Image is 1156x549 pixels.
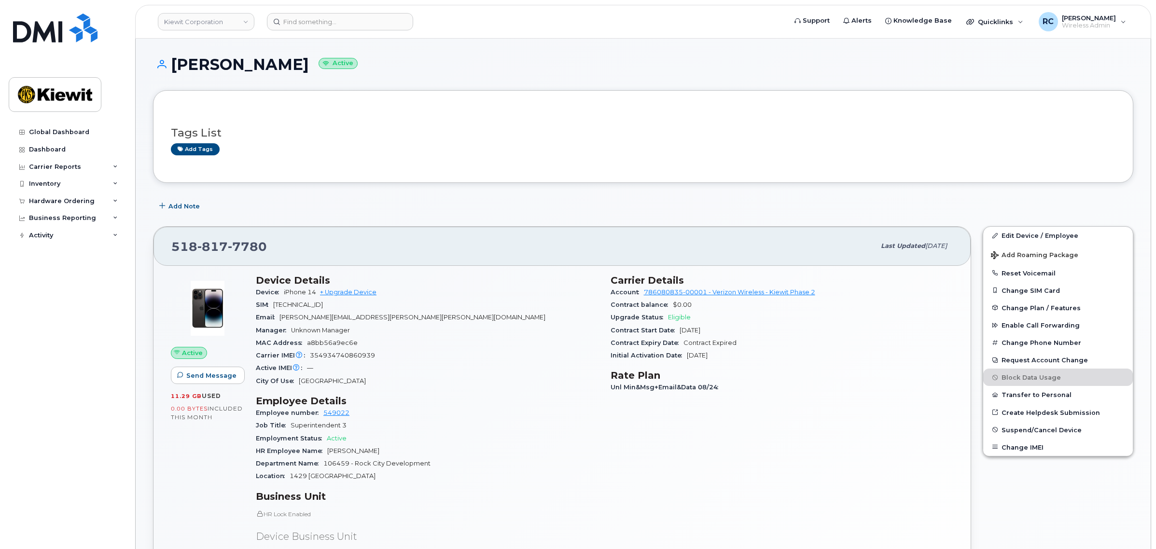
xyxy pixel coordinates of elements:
[983,282,1133,299] button: Change SIM Card
[291,422,347,429] span: Superintendent 3
[881,242,925,249] span: Last updated
[611,327,680,334] span: Contract Start Date
[284,288,316,296] span: iPhone 14
[171,405,243,421] span: included this month
[1002,304,1081,311] span: Change Plan / Features
[983,369,1133,386] button: Block Data Usage
[611,339,683,346] span: Contract Expiry Date
[256,435,327,442] span: Employment Status
[611,352,687,359] span: Initial Activation Date
[256,447,327,454] span: HR Employee Name
[983,299,1133,316] button: Change Plan / Features
[256,395,599,407] h3: Employee Details
[228,239,267,254] span: 7780
[256,422,291,429] span: Job Title
[171,405,208,412] span: 0.00 Bytes
[983,334,1133,351] button: Change Phone Number
[1002,322,1080,329] span: Enable Call Forwarding
[983,386,1133,403] button: Transfer to Personal
[171,393,202,399] span: 11.29 GB
[983,227,1133,244] a: Edit Device / Employee
[611,370,954,381] h3: Rate Plan
[320,288,376,296] a: + Upgrade Device
[279,314,545,321] span: [PERSON_NAME][EMAIL_ADDRESS][PERSON_NAME][PERSON_NAME][DOMAIN_NAME]
[182,348,203,357] span: Active
[991,251,1078,261] span: Add Roaming Package
[611,274,954,286] h3: Carrier Details
[680,327,700,334] span: [DATE]
[327,435,347,442] span: Active
[256,288,284,296] span: Device
[983,404,1133,421] a: Create Helpdesk Submission
[687,352,708,359] span: [DATE]
[983,316,1133,334] button: Enable Call Forwarding
[256,364,307,371] span: Active IMEI
[256,460,323,467] span: Department Name
[291,327,350,334] span: Unknown Manager
[153,197,208,215] button: Add Note
[171,239,267,254] span: 518
[256,301,273,308] span: SIM
[256,530,599,544] p: Device Business Unit
[202,392,221,399] span: used
[1114,507,1149,542] iframe: Messenger Launcher
[256,274,599,286] h3: Device Details
[197,239,228,254] span: 817
[683,339,737,346] span: Contract Expired
[171,143,220,155] a: Add tags
[983,351,1133,369] button: Request Account Change
[668,314,691,321] span: Eligible
[256,409,323,416] span: Employee number
[299,377,366,384] span: [GEOGRAPHIC_DATA]
[323,409,349,416] a: 549022
[256,510,599,518] p: HR Lock Enabled
[611,314,668,321] span: Upgrade Status
[611,301,673,308] span: Contract balance
[1002,426,1082,433] span: Suspend/Cancel Device
[611,384,723,391] span: Unl Min&Msg+Email&Data 08/24
[171,367,245,384] button: Send Message
[319,58,358,69] small: Active
[983,264,1133,282] button: Reset Voicemail
[307,339,358,346] span: a8bb56a9ec6e
[179,279,237,337] img: image20231002-3703462-njx0qo.jpeg
[611,288,644,296] span: Account
[323,460,431,467] span: 106459 - Rock City Development
[256,491,599,502] h3: Business Unit
[983,245,1133,264] button: Add Roaming Package
[153,56,1133,73] h1: [PERSON_NAME]
[310,352,375,359] span: 354934740860939
[925,242,947,249] span: [DATE]
[171,127,1115,139] h3: Tags List
[168,202,200,211] span: Add Note
[307,364,313,371] span: —
[290,472,376,480] span: 1429 [GEOGRAPHIC_DATA]
[186,371,237,380] span: Send Message
[256,314,279,321] span: Email
[644,288,815,296] a: 786080835-00001 - Verizon Wireless - Kiewit Phase 2
[256,327,291,334] span: Manager
[327,447,379,454] span: [PERSON_NAME]
[273,301,323,308] span: [TECHNICAL_ID]
[983,439,1133,456] button: Change IMEI
[256,339,307,346] span: MAC Address
[256,472,290,480] span: Location
[256,352,310,359] span: Carrier IMEI
[673,301,692,308] span: $0.00
[256,377,299,384] span: City Of Use
[983,421,1133,439] button: Suspend/Cancel Device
